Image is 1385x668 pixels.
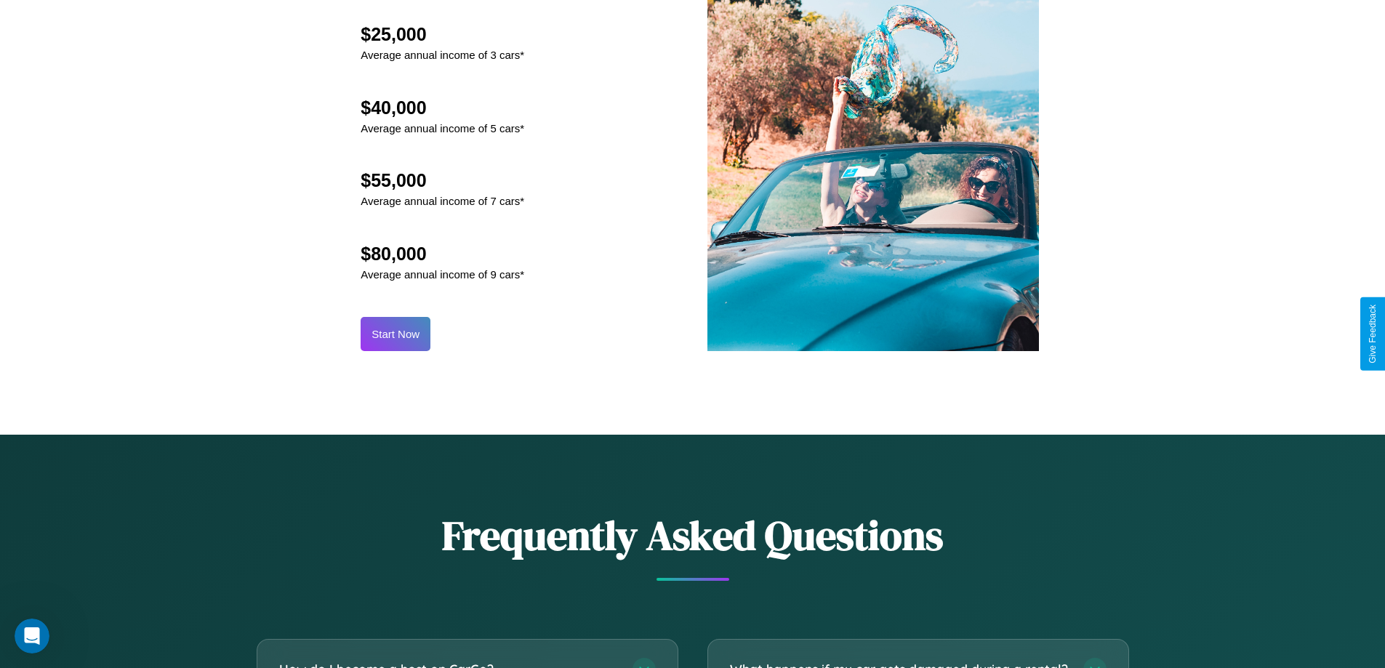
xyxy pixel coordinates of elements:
[361,191,524,211] p: Average annual income of 7 cars*
[15,619,49,653] iframe: Intercom live chat
[361,118,524,138] p: Average annual income of 5 cars*
[361,24,524,45] h2: $25,000
[361,265,524,284] p: Average annual income of 9 cars*
[361,244,524,265] h2: $80,000
[1368,305,1378,363] div: Give Feedback
[361,317,430,351] button: Start Now
[257,507,1129,563] h2: Frequently Asked Questions
[361,45,524,65] p: Average annual income of 3 cars*
[361,170,524,191] h2: $55,000
[361,97,524,118] h2: $40,000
